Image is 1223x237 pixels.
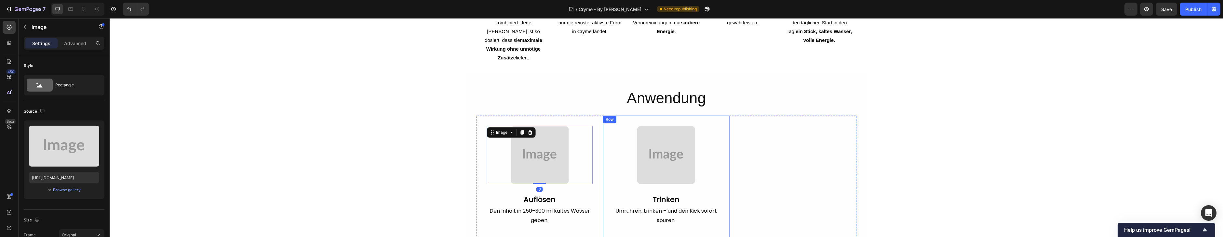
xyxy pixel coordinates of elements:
[6,69,16,74] div: 450
[664,6,697,12] span: Need republishing
[29,126,99,167] img: preview-image
[385,111,399,117] div: Image
[123,3,149,16] div: Undo/Redo
[29,172,99,183] input: https://example.com/image.jpg
[53,187,81,193] div: Browse gallery
[1201,205,1216,221] div: Open Intercom Messenger
[576,6,577,13] span: /
[24,216,41,225] div: Size
[579,6,641,13] span: Cryme - By [PERSON_NAME]
[528,108,586,166] img: 1080x1080
[32,23,87,31] p: Image
[1124,227,1201,233] span: Help us improve GemPages!
[64,40,86,47] p: Advanced
[5,119,16,124] div: Beta
[43,5,46,13] p: 7
[427,168,433,174] div: 0
[1124,226,1209,234] button: Show survey - Help us improve GemPages!
[543,176,570,186] strong: Trinken
[1156,3,1177,16] button: Save
[1180,3,1207,16] button: Publish
[414,176,446,186] strong: Auflösen
[1161,6,1172,12] span: Save
[378,188,482,207] p: Den Inhalt in 250–300 ml kaltes Wasser geben.
[55,78,95,93] div: Rectangle
[1185,6,1202,13] div: Publish
[24,63,33,69] div: Style
[401,108,459,166] img: 1080x1080
[367,70,747,91] h2: Anwendung
[47,186,51,194] span: or
[377,19,433,42] strong: maximale Wirkung ohne unnötige Zusätze
[504,188,609,207] p: Umrühren, trinken – und den Kick sofort spüren.
[32,40,50,47] p: Settings
[110,18,1223,237] iframe: Design area
[3,3,48,16] button: 7
[24,107,46,116] div: Source
[686,10,742,25] strong: ein Stick, kaltes Wasser, volle Energie.
[547,2,590,16] strong: saubere Energie
[495,98,505,104] div: Row
[53,187,81,193] button: Browse gallery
